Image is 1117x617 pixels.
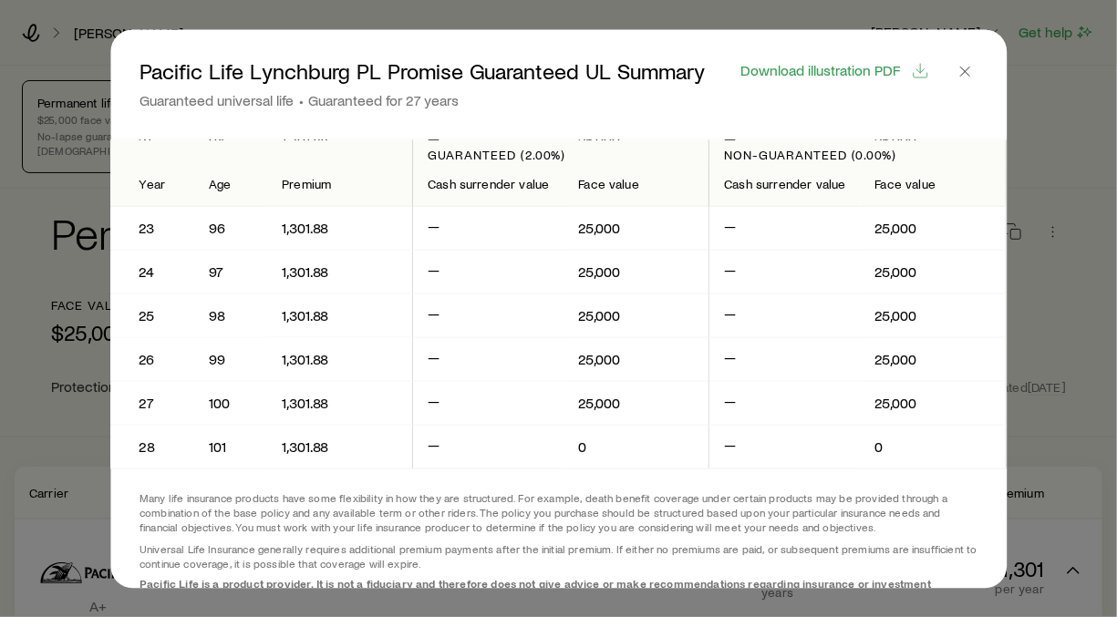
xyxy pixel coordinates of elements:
p: Universal Life Insurance generally requires additional premium payments after the initial premium... [140,541,977,571]
p: 98 [210,306,253,324]
p: Many life insurance products have some flexibility in how they are structured. For example, death... [140,490,977,534]
p: 28 [140,437,166,456]
p: — [725,436,846,458]
p: 101 [210,437,253,456]
button: Download illustration PDF [739,60,930,81]
p: 25,000 [875,350,991,368]
p: — [429,261,550,283]
div: Cash surrender value [429,177,550,191]
p: — [725,348,846,370]
p: 1,301.88 [283,437,398,456]
p: — [725,392,846,414]
div: Face value [875,177,991,191]
p: 96 [210,219,253,237]
p: 24 [140,262,166,281]
p: — [725,304,846,326]
p: — [429,392,550,414]
p: 1,301.88 [283,306,398,324]
p: 27 [140,394,166,412]
p: 26 [140,350,166,368]
p: 25,000 [579,262,695,281]
p: 25,000 [875,262,991,281]
p: 1,301.88 [283,394,398,412]
p: 25,000 [579,219,695,237]
div: Face value [579,177,695,191]
p: 25,000 [875,394,991,412]
p: 97 [210,262,253,281]
p: Guaranteed (2.00%) [429,147,695,161]
p: — [429,348,550,370]
span: Download illustration PDF [740,63,900,77]
p: Guaranteed universal life Guaranteed for 27 years [140,91,705,109]
p: — [725,217,846,239]
p: Pacific Life is a product provider. It is not a fiduciary and therefore does not give advice or m... [140,578,977,607]
p: 1,301.88 [283,350,398,368]
p: 25,000 [875,306,991,324]
p: 23 [140,219,166,237]
p: — [429,436,550,458]
div: Cash surrender value [725,177,846,191]
p: 0 [579,437,695,456]
p: — [725,261,846,283]
p: — [429,304,550,326]
p: 25,000 [579,394,695,412]
div: Premium [283,177,398,191]
div: Age [210,177,253,191]
p: Pacific Life Lynchburg PL Promise Guaranteed UL Summary [140,58,705,84]
p: 25,000 [579,350,695,368]
p: 100 [210,394,253,412]
p: 1,301.88 [283,219,398,237]
p: 25,000 [875,219,991,237]
p: 1,301.88 [283,262,398,281]
p: Non-guaranteed (0.00%) [725,147,991,161]
p: 99 [210,350,253,368]
div: Year [140,177,166,191]
p: — [429,217,550,239]
p: 25,000 [579,306,695,324]
p: 25 [140,306,166,324]
p: 0 [875,437,991,456]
